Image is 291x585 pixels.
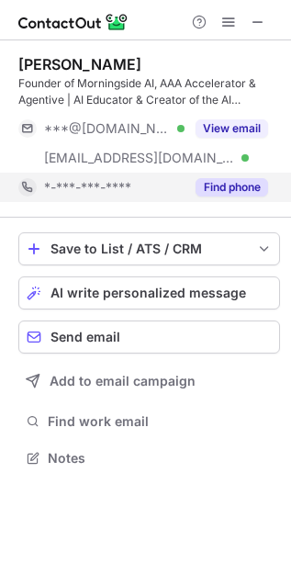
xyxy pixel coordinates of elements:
[50,242,248,256] div: Save to List / ATS / CRM
[18,232,280,265] button: save-profile-one-click
[18,11,129,33] img: ContactOut v5.3.10
[48,413,273,430] span: Find work email
[48,450,273,467] span: Notes
[196,178,268,197] button: Reveal Button
[18,75,280,108] div: Founder of Morningside AI, AAA Accelerator & Agentive | AI Educator & Creator of the AI Automatio...
[18,409,280,434] button: Find work email
[50,286,246,300] span: AI write personalized message
[18,321,280,354] button: Send email
[18,365,280,398] button: Add to email campaign
[18,445,280,471] button: Notes
[44,120,171,137] span: ***@[DOMAIN_NAME]
[18,55,141,73] div: [PERSON_NAME]
[50,374,196,388] span: Add to email campaign
[44,150,235,166] span: [EMAIL_ADDRESS][DOMAIN_NAME]
[18,276,280,309] button: AI write personalized message
[196,119,268,138] button: Reveal Button
[50,330,120,344] span: Send email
